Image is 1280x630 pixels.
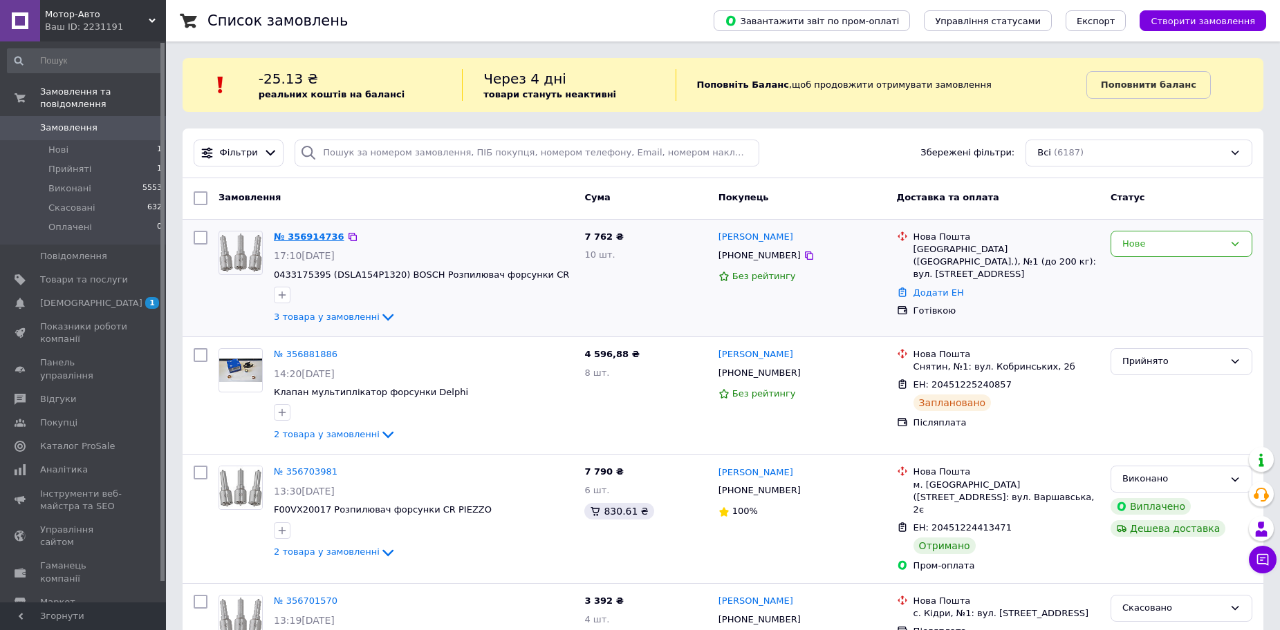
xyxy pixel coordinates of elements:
[40,122,98,134] span: Замовлення
[913,305,1100,317] div: Готівкою
[584,249,615,260] span: 10 шт.
[920,146,1014,160] span: Збережені фільтри:
[1111,498,1191,515] div: Виплачено
[145,297,159,309] span: 1
[274,231,344,242] a: № 356914736
[157,163,162,175] span: 1
[274,387,468,397] a: Клапан мультиплікатор форсунки Delphi
[913,394,992,411] div: Заплановано
[7,48,163,73] input: Пошук
[913,243,1100,281] div: [GEOGRAPHIC_DATA] ([GEOGRAPHIC_DATA].), №1 (до 200 кг): вул. [STREET_ADDRESS]
[274,504,492,515] a: F00VX20017 Розпилювач форсунки CR PIEZZO
[913,466,1100,478] div: Нова Пошта
[40,274,128,286] span: Товари та послуги
[718,192,769,202] span: Покупець
[1101,79,1196,90] b: Поповнити баланс
[716,481,804,499] div: [PHONE_NUMBER]
[913,595,1100,607] div: Нова Пошта
[1122,472,1224,486] div: Виконано
[716,611,804,629] div: [PHONE_NUMBER]
[725,15,899,27] span: Завантажити звіт по пром-оплаті
[584,192,610,202] span: Cума
[716,247,804,265] div: [PHONE_NUMBER]
[718,466,793,479] a: [PERSON_NAME]
[274,615,335,626] span: 13:19[DATE]
[1249,546,1277,573] button: Чат з покупцем
[40,524,128,548] span: Управління сайтом
[40,464,88,476] span: Аналітика
[40,356,128,381] span: Панель управління
[219,192,281,202] span: Замовлення
[483,70,566,87] span: Через 4 дні
[274,368,335,379] span: 14:20[DATE]
[913,607,1100,620] div: с. Кідри, №1: вул. [STREET_ADDRESS]
[913,231,1100,243] div: Нова Пошта
[1126,15,1266,26] a: Створити замовлення
[732,271,796,281] span: Без рейтингу
[219,231,263,275] a: Фото товару
[142,182,162,195] span: 5553
[274,429,380,439] span: 2 товара у замовленні
[1151,16,1255,26] span: Створити замовлення
[220,146,258,160] span: Фільтри
[40,297,142,309] span: [DEMOGRAPHIC_DATA]
[48,144,68,156] span: Нові
[1037,146,1051,160] span: Всі
[897,192,999,202] span: Доставка та оплата
[697,79,789,90] b: Поповніть Баланс
[210,75,231,95] img: :exclamation:
[207,12,348,29] h1: Список замовлень
[219,466,262,509] img: Фото товару
[48,163,91,175] span: Прийняті
[274,312,396,322] a: 3 товара у замовленні
[45,21,166,33] div: Ваш ID: 2231191
[219,231,262,274] img: Фото товару
[1111,192,1145,202] span: Статус
[584,349,639,359] span: 4 596,88 ₴
[40,596,75,609] span: Маркет
[274,250,335,261] span: 17:10[DATE]
[732,388,796,399] span: Без рейтингу
[584,595,623,606] span: 3 392 ₴
[40,440,115,452] span: Каталог ProSale
[48,202,95,214] span: Скасовані
[48,182,91,195] span: Виконані
[40,250,107,262] span: Повідомлення
[1111,520,1225,537] div: Дешева доставка
[40,417,77,429] span: Покупці
[157,221,162,233] span: 0
[274,429,396,439] a: 2 товара у замовленні
[274,466,337,477] a: № 356703981
[913,479,1100,517] div: м. [GEOGRAPHIC_DATA] ([STREET_ADDRESS]: вул. Варшавська, 2є
[259,89,405,99] b: реальних коштів на балансі
[274,595,337,606] a: № 356701570
[219,359,262,383] img: Фото товару
[259,70,318,87] span: -25.13 ₴
[1077,16,1115,26] span: Експорт
[913,417,1100,429] div: Післяплата
[1086,71,1211,99] a: Поповнити баланс
[1122,601,1224,615] div: Скасовано
[913,361,1100,373] div: Снятин, №1: вул. Кобринських, 2б
[147,202,162,214] span: 632
[718,231,793,244] a: [PERSON_NAME]
[716,364,804,382] div: [PHONE_NUMBER]
[714,10,910,31] button: Завантажити звіт по пром-оплаті
[584,503,653,519] div: 830.61 ₴
[584,485,609,495] span: 6 шт.
[274,486,335,497] span: 13:30[DATE]
[274,349,337,359] a: № 356881886
[913,379,1012,390] span: ЕН: 20451225240857
[913,348,1100,361] div: Нова Пошта
[274,312,380,322] span: 3 товара у замовленні
[913,537,976,554] div: Отримано
[45,8,149,21] span: Мотор-Авто
[295,140,759,166] input: Пошук за номером замовлення, ПІБ покупця, номером телефону, Email, номером накладної
[40,393,76,405] span: Відгуки
[40,86,166,111] span: Замовлення та повідомлення
[274,269,569,280] a: 0433175395 (DSLA154P1320) BOSCH Розпилювач форсунки CR
[913,522,1012,533] span: ЕН: 20451224413471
